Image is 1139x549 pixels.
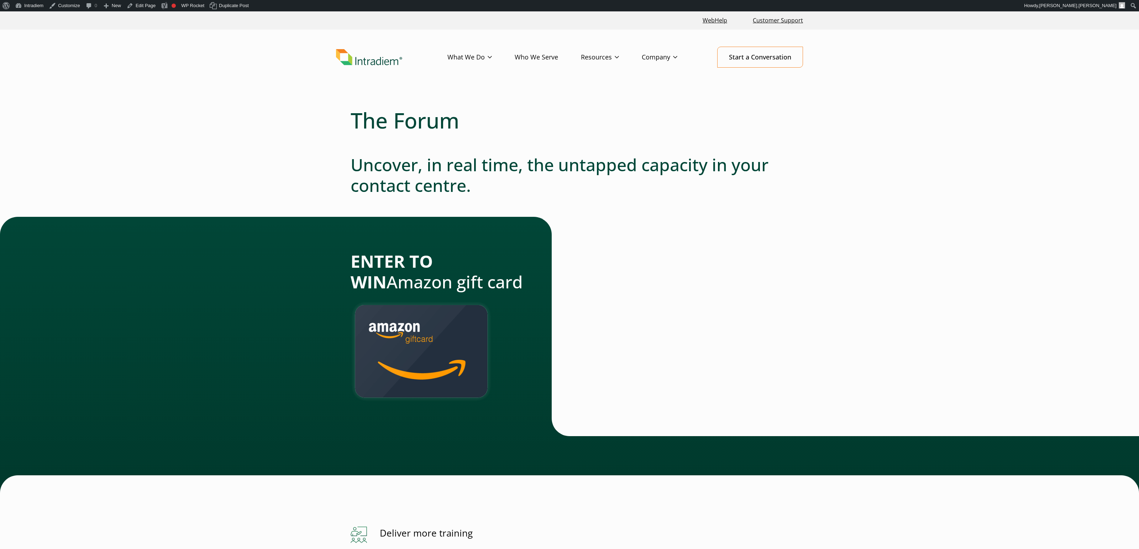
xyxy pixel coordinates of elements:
[1039,3,1117,8] span: [PERSON_NAME].[PERSON_NAME]
[447,47,515,68] a: What We Do
[172,4,176,8] div: Needs improvement
[717,47,803,68] a: Start a Conversation
[750,13,806,28] a: Customer Support
[351,108,788,133] h1: The Forum
[351,155,788,195] h2: Uncover, in real time, the untapped capacity in your contact centre.
[515,47,581,68] a: Who We Serve
[351,251,523,292] h2: Amazon gift card
[642,47,700,68] a: Company
[700,13,730,28] a: Link opens in a new window
[581,47,642,68] a: Resources
[351,527,367,543] img: Training Icon
[351,250,433,293] strong: ENTER TO WIN
[380,527,473,540] p: Deliver more training
[336,49,447,66] a: Link to homepage of Intradiem
[336,49,402,66] img: Intradiem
